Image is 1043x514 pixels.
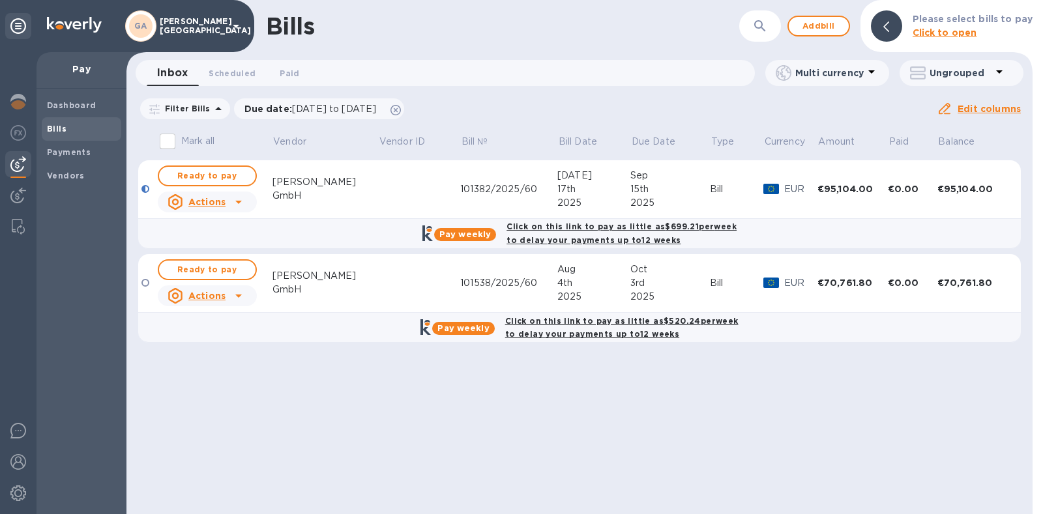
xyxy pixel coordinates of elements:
div: Oct [630,263,710,276]
b: Payments [47,147,91,157]
div: 2025 [557,290,630,304]
span: Bill № [462,135,505,149]
span: Scheduled [209,66,256,80]
button: Ready to pay [158,165,257,186]
div: 101538/2025/60 [460,276,557,290]
div: GmbH [272,189,379,203]
p: EUR [784,276,817,290]
div: €95,104.00 [937,182,1008,195]
button: Addbill [787,16,850,36]
span: Paid [280,66,299,80]
div: 3rd [630,276,710,290]
p: Due date : [244,102,383,115]
p: Pay [47,63,116,76]
p: Balance [938,135,975,149]
p: Amount [818,135,855,149]
div: Due date:[DATE] to [DATE] [234,98,405,119]
div: 17th [557,182,630,196]
p: Vendor ID [379,135,425,149]
div: 4th [557,276,630,290]
div: Bill [710,276,763,290]
img: Logo [47,17,102,33]
p: Currency [765,135,805,149]
h1: Bills [266,12,314,40]
span: [DATE] to [DATE] [292,104,376,114]
span: Balance [938,135,992,149]
b: Click to open [913,27,977,38]
div: €0.00 [888,276,937,289]
div: Sep [630,169,710,182]
b: Pay weekly [439,229,491,239]
b: Bills [47,124,66,134]
div: 15th [630,182,710,196]
p: Paid [889,135,909,149]
span: Ready to pay [169,168,245,184]
div: €70,761.80 [937,276,1008,289]
p: Mark all [181,134,215,148]
div: 101382/2025/60 [460,182,557,196]
span: Due Date [632,135,692,149]
p: Vendor [273,135,306,149]
button: Ready to pay [158,259,257,280]
p: Bill № [462,135,488,149]
span: Type [711,135,752,149]
div: GmbH [272,283,379,296]
span: Vendor [273,135,323,149]
b: Click on this link to pay as little as $699.21 per week to delay your payments up to 12 weeks [507,221,737,245]
u: Actions [188,197,226,207]
div: [DATE] [557,169,630,182]
p: Multi currency [795,66,864,79]
b: Dashboard [47,100,96,110]
p: [PERSON_NAME] [GEOGRAPHIC_DATA] [160,17,225,35]
b: Vendors [47,171,85,180]
div: Bill [710,182,763,196]
b: Please select bills to pay [913,14,1033,24]
b: Click on this link to pay as little as $520.24 per week to delay your payments up to 12 weeks [505,316,739,339]
img: Foreign exchange [10,125,26,141]
b: GA [134,21,147,31]
u: Actions [188,291,226,301]
div: 2025 [557,196,630,210]
p: Ungrouped [930,66,992,79]
p: EUR [784,182,817,196]
span: Paid [889,135,926,149]
p: Due Date [632,135,675,149]
b: Pay weekly [437,323,489,333]
p: Type [711,135,735,149]
span: Amount [818,135,872,149]
span: Vendor ID [379,135,442,149]
p: Filter Bills [160,103,211,114]
div: €70,761.80 [817,276,888,289]
div: 2025 [630,196,710,210]
div: [PERSON_NAME] [272,175,379,189]
div: Unpin categories [5,13,31,39]
span: Inbox [157,64,188,82]
div: €95,104.00 [817,182,888,195]
div: [PERSON_NAME] [272,269,379,283]
div: €0.00 [888,182,937,195]
div: Aug [557,263,630,276]
span: Add bill [799,18,838,34]
span: Ready to pay [169,262,245,278]
div: 2025 [630,290,710,304]
span: Bill Date [559,135,614,149]
u: Edit columns [958,104,1021,114]
p: Bill Date [559,135,597,149]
